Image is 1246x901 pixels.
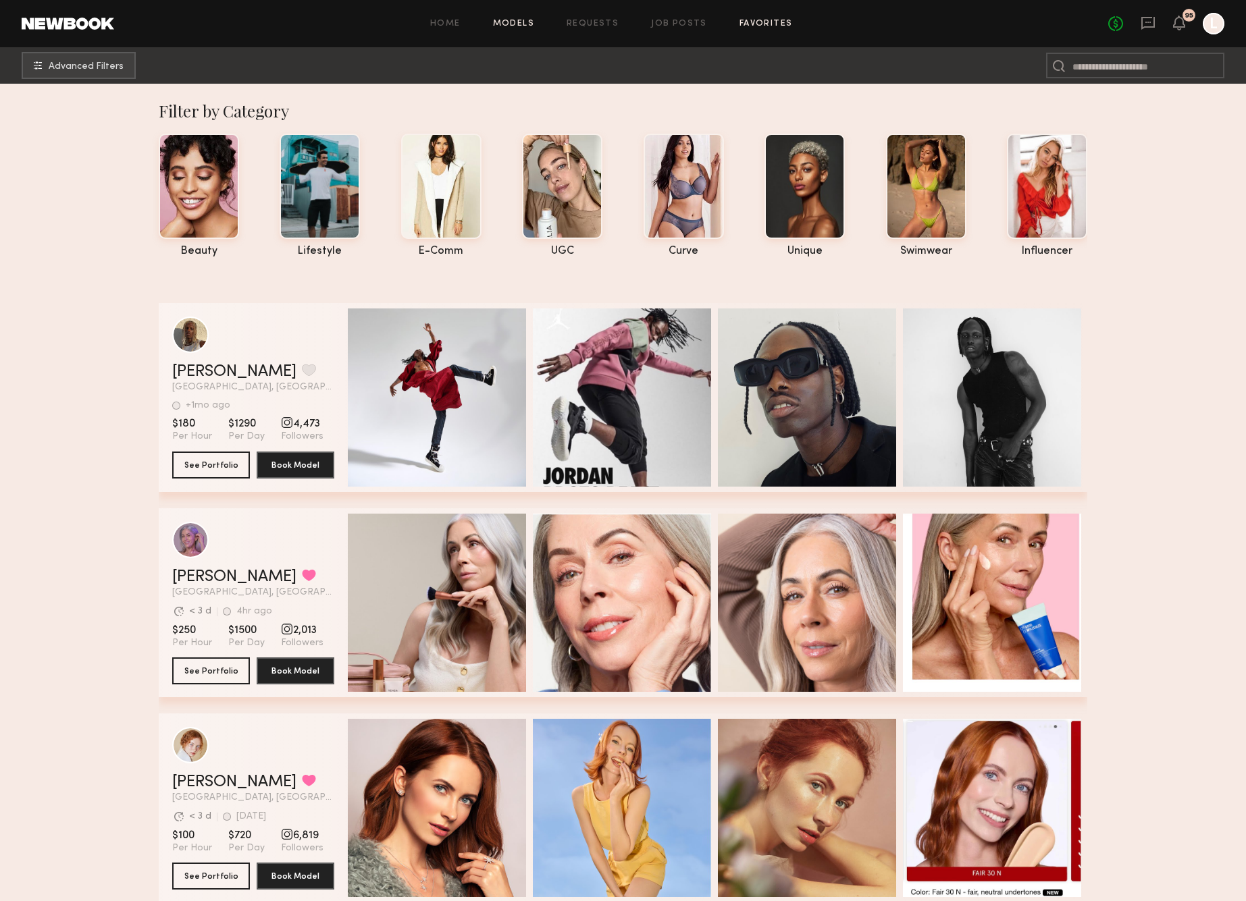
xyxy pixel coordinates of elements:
[567,20,619,28] a: Requests
[522,246,602,257] div: UGC
[228,829,265,842] span: $720
[1185,12,1193,20] div: 95
[257,452,334,479] button: Book Model
[172,624,212,637] span: $250
[172,364,296,380] a: [PERSON_NAME]
[172,569,296,585] a: [PERSON_NAME]
[401,246,482,257] div: e-comm
[281,842,323,854] span: Followers
[281,829,323,842] span: 6,819
[257,657,334,684] button: Book Model
[228,624,265,637] span: $1500
[281,431,323,443] span: Followers
[281,417,323,431] span: 4,473
[257,863,334,890] button: Book Model
[172,588,334,597] span: [GEOGRAPHIC_DATA], [GEOGRAPHIC_DATA]
[172,452,250,479] button: See Portfolio
[172,431,212,443] span: Per Hour
[280,246,360,257] div: lifestyle
[236,812,266,821] div: [DATE]
[172,829,212,842] span: $100
[172,417,212,431] span: $180
[228,417,265,431] span: $1290
[172,383,334,392] span: [GEOGRAPHIC_DATA], [GEOGRAPHIC_DATA]
[172,657,250,684] button: See Portfolio
[172,637,212,649] span: Per Hour
[739,20,793,28] a: Favorites
[172,793,334,802] span: [GEOGRAPHIC_DATA], [GEOGRAPHIC_DATA]
[172,774,296,790] a: [PERSON_NAME]
[236,607,272,616] div: 4hr ago
[186,401,230,410] div: +1mo ago
[1203,13,1224,34] a: L
[22,52,136,79] button: Advanced Filters
[651,20,707,28] a: Job Posts
[172,842,212,854] span: Per Hour
[228,842,265,854] span: Per Day
[159,246,239,257] div: beauty
[189,812,211,821] div: < 3 d
[228,637,265,649] span: Per Day
[189,607,211,616] div: < 3 d
[1007,246,1087,257] div: influencer
[228,431,265,443] span: Per Day
[493,20,534,28] a: Models
[159,100,1087,121] div: Filter by Category
[172,863,250,890] button: See Portfolio
[281,624,323,637] span: 2,013
[764,246,845,257] div: unique
[49,62,124,72] span: Advanced Filters
[430,20,461,28] a: Home
[281,637,323,649] span: Followers
[886,246,966,257] div: swimwear
[644,246,724,257] div: curve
